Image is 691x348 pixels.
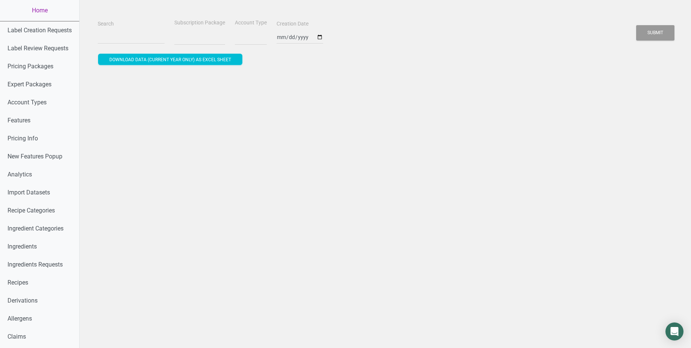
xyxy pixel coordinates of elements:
[665,322,683,340] div: Open Intercom Messenger
[636,25,674,41] button: Submit
[174,19,225,27] label: Subscription Package
[98,20,114,28] label: Search
[109,57,231,62] span: Download data (current year only) as excel sheet
[98,54,242,65] button: Download data (current year only) as excel sheet
[277,20,308,28] label: Creation Date
[235,19,267,27] label: Account Type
